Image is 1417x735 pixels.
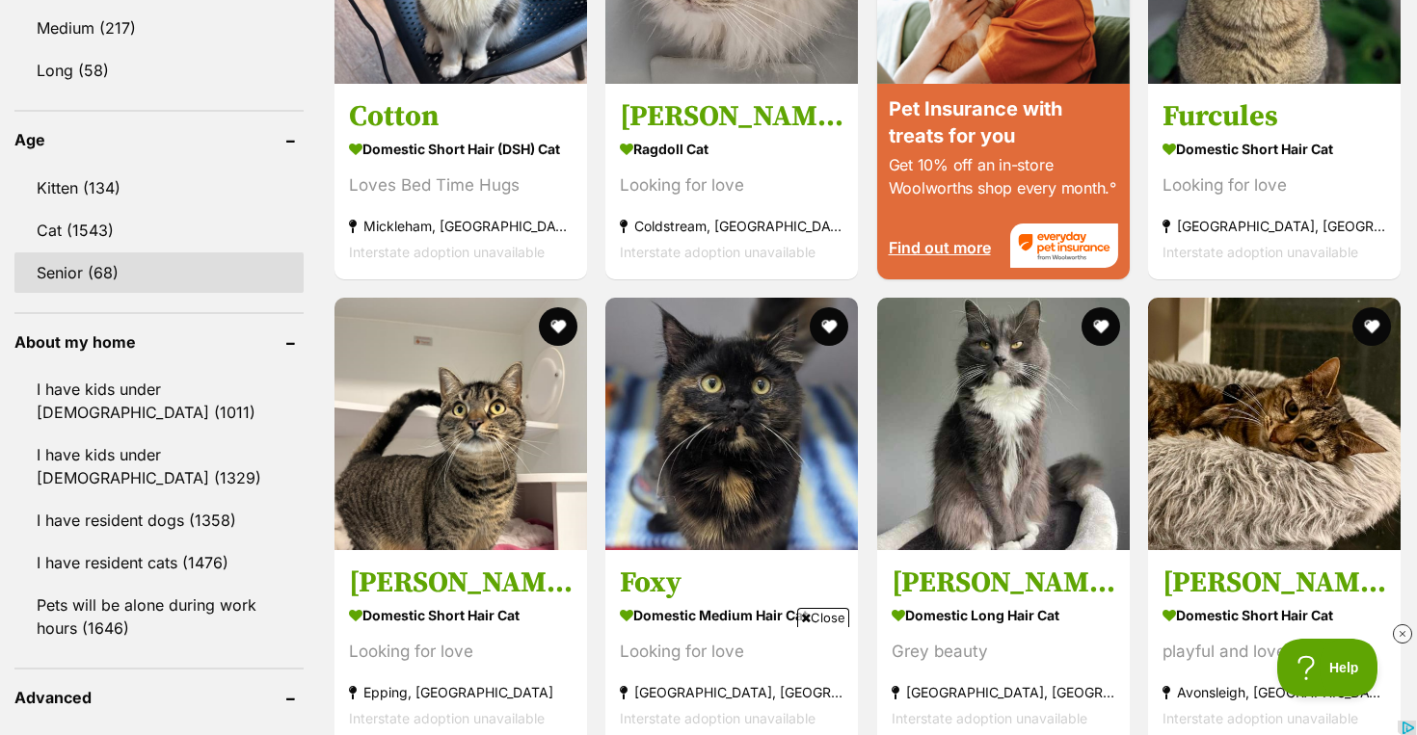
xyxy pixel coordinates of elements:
[539,307,577,346] button: favourite
[349,600,573,628] strong: Domestic Short Hair Cat
[14,542,304,583] a: I have resident cats (1476)
[334,298,587,550] img: Tabatha - Domestic Short Hair Cat
[605,298,858,550] img: Foxy - Domestic Medium Hair Cat
[349,244,545,260] span: Interstate adoption unavailable
[14,8,304,48] a: Medium (217)
[14,252,304,293] a: Senior (68)
[14,500,304,540] a: I have resident dogs (1358)
[14,434,304,498] a: I have kids under [DEMOGRAPHIC_DATA] (1329)
[349,213,573,239] strong: Mickleham, [GEOGRAPHIC_DATA]
[620,213,843,239] strong: Coldstream, [GEOGRAPHIC_DATA]
[349,564,573,600] h3: [PERSON_NAME]
[1163,564,1386,600] h3: [PERSON_NAME] **2nd Chance Cat Rescue**
[14,369,304,433] a: I have kids under [DEMOGRAPHIC_DATA] (1011)
[14,333,304,351] header: About my home
[14,131,304,148] header: Age
[1148,298,1401,550] img: Sadie **2nd Chance Cat Rescue** - Domestic Short Hair Cat
[349,98,573,135] h3: Cotton
[349,172,573,198] div: Loves Bed Time Hugs
[1163,213,1386,239] strong: [GEOGRAPHIC_DATA], [GEOGRAPHIC_DATA]
[797,608,849,627] span: Close
[1163,98,1386,135] h3: Furcules
[1163,244,1358,260] span: Interstate adoption unavailable
[1163,135,1386,163] strong: Domestic Short Hair Cat
[1148,84,1401,279] a: Furcules Domestic Short Hair Cat Looking for love [GEOGRAPHIC_DATA], [GEOGRAPHIC_DATA] Interstate...
[620,564,843,600] h3: Foxy
[620,172,843,198] div: Looking for love
[620,135,843,163] strong: Ragdoll Cat
[1352,307,1391,346] button: favourite
[14,168,304,208] a: Kitten (134)
[1393,624,1412,643] img: close_rtb.svg
[892,564,1115,600] h3: [PERSON_NAME] ** 2nd Chance Cat Rescue**
[14,50,304,91] a: Long (58)
[1163,600,1386,628] strong: Domestic Short Hair Cat
[811,307,849,346] button: favourite
[1082,307,1120,346] button: favourite
[349,135,573,163] strong: Domestic Short Hair (DSH) Cat
[1163,172,1386,198] div: Looking for love
[14,585,304,648] a: Pets will be alone during work hours (1646)
[605,84,858,279] a: [PERSON_NAME] Ragdoll Cat Looking for love Coldstream, [GEOGRAPHIC_DATA] Interstate adoption unav...
[620,600,843,628] strong: Domestic Medium Hair Cat
[892,600,1115,628] strong: Domestic Long Hair Cat
[620,244,815,260] span: Interstate adoption unavailable
[620,98,843,135] h3: [PERSON_NAME]
[334,84,587,279] a: Cotton Domestic Short Hair (DSH) Cat Loves Bed Time Hugs Mickleham, [GEOGRAPHIC_DATA] Interstate ...
[14,210,304,250] a: Cat (1543)
[877,298,1130,550] img: Rosie ** 2nd Chance Cat Rescue** - Domestic Long Hair Cat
